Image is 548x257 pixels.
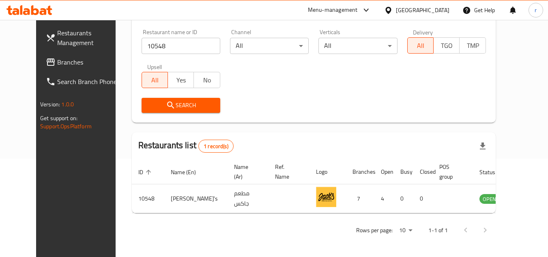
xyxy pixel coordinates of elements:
[394,160,413,184] th: Busy
[473,136,492,156] div: Export file
[138,139,234,153] h2: Restaurants list
[230,38,309,54] div: All
[413,184,433,213] td: 0
[437,40,456,52] span: TGO
[411,40,430,52] span: All
[374,184,394,213] td: 4
[171,74,191,86] span: Yes
[39,72,128,91] a: Search Branch Phone
[228,184,269,213] td: مطعم جاكس
[57,28,121,48] span: Restaurants Management
[396,225,415,237] div: Rows per page:
[479,194,499,204] span: OPEN
[234,162,259,181] span: Name (Ar)
[138,167,154,177] span: ID
[459,37,486,54] button: TMP
[309,160,346,184] th: Logo
[413,29,433,35] label: Delivery
[197,74,217,86] span: No
[193,72,220,88] button: No
[164,184,228,213] td: [PERSON_NAME]'s
[142,98,220,113] button: Search
[39,52,128,72] a: Branches
[168,72,194,88] button: Yes
[439,162,463,181] span: POS group
[199,143,233,150] span: 1 record(s)
[275,162,300,181] span: Ref. Name
[142,10,486,22] h2: Restaurant search
[318,38,397,54] div: All
[132,160,544,213] table: enhanced table
[463,40,482,52] span: TMP
[142,72,168,88] button: All
[61,99,74,110] span: 1.0.0
[57,77,121,86] span: Search Branch Phone
[147,64,162,69] label: Upsell
[374,160,394,184] th: Open
[535,6,537,15] span: r
[396,6,449,15] div: [GEOGRAPHIC_DATA]
[132,184,164,213] td: 10548
[346,160,374,184] th: Branches
[171,167,206,177] span: Name (En)
[148,100,214,110] span: Search
[413,160,433,184] th: Closed
[40,121,92,132] a: Support.OpsPlatform
[407,37,434,54] button: All
[57,57,121,67] span: Branches
[40,99,60,110] span: Version:
[142,38,220,54] input: Search for restaurant name or ID..
[39,23,128,52] a: Restaurants Management
[308,5,358,15] div: Menu-management
[394,184,413,213] td: 0
[433,37,460,54] button: TGO
[346,184,374,213] td: 7
[145,74,165,86] span: All
[428,225,448,235] p: 1-1 of 1
[198,140,234,153] div: Total records count
[316,187,336,207] img: Jack's
[479,167,506,177] span: Status
[356,225,393,235] p: Rows per page:
[40,113,77,123] span: Get support on:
